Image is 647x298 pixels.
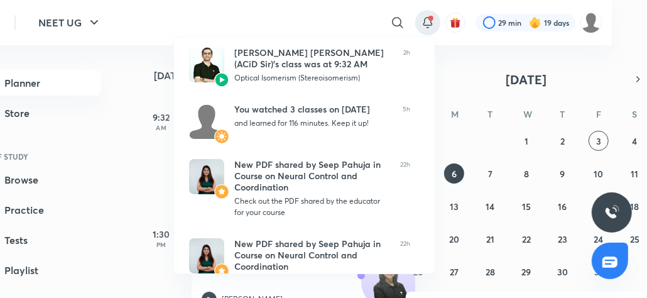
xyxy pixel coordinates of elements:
div: New PDF shared by Seep Pahuja in Course on Neural Control and Coordination [234,238,390,272]
a: AvatarAvatar[PERSON_NAME] [PERSON_NAME] (ACiD Sir)’s class was at 9:32 AMOptical Isomerism (Stere... [174,37,425,94]
span: 22h [400,159,410,218]
a: AvatarAvatarYou watched 3 classes on [DATE]and learned for 116 minutes. Keep it up!5h [174,94,425,149]
a: AvatarAvatarNew PDF shared by Seep Pahuja in Course on Neural Control and CoordinationCheck out t... [174,149,425,228]
img: Avatar [189,238,224,273]
span: 2h [403,47,410,84]
img: Avatar [189,104,224,139]
img: Avatar [214,72,229,87]
div: [PERSON_NAME] [PERSON_NAME] (ACiD Sir)’s class was at 9:32 AM [234,47,393,70]
img: Avatar [214,184,229,199]
span: 22h [400,238,410,297]
span: 5h [403,104,410,139]
img: Avatar [214,263,229,279]
img: Avatar [189,159,224,194]
div: You watched 3 classes on [DATE] [234,104,393,115]
div: and learned for 116 minutes. Keep it up! [234,118,393,129]
img: Avatar [214,129,229,144]
img: Avatar [189,47,224,82]
div: Optical Isomerism (Stereoisomerism) [234,72,393,84]
div: Check out the PDF shared by the educator for your course [234,196,390,218]
div: New PDF shared by Seep Pahuja in Course on Neural Control and Coordination [234,159,390,193]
